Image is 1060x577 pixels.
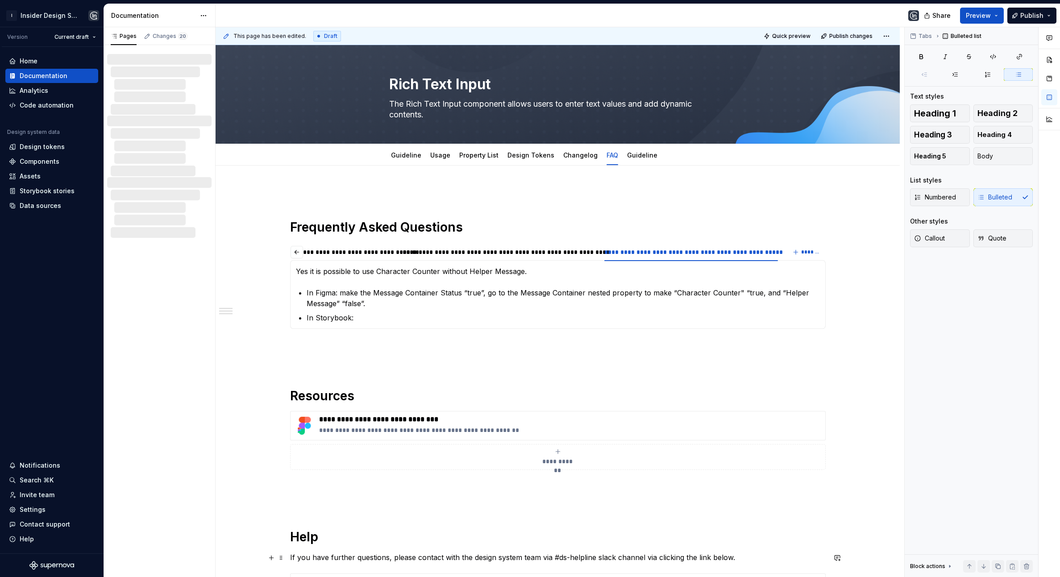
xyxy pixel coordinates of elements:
span: This page has been edited. [233,33,306,40]
a: Code automation [5,98,98,112]
div: Block actions [910,563,945,570]
span: 20 [178,33,187,40]
a: Invite team [5,488,98,502]
div: Notifications [20,461,60,470]
div: Documentation [111,11,195,20]
a: Usage [430,151,450,159]
div: Design system data [7,129,60,136]
button: Quote [973,229,1033,247]
div: Design Tokens [504,145,558,164]
div: Insider Design System [21,11,78,20]
button: Current draft [50,31,100,43]
div: I [6,10,17,21]
div: Analytics [20,86,48,95]
a: Home [5,54,98,68]
a: Design Tokens [507,151,554,159]
h1: Frequently Asked Questions [290,219,826,235]
div: Data sources [20,201,61,210]
h1: Resources [290,388,826,404]
button: Share [919,8,956,24]
a: Changelog [563,151,598,159]
div: Other styles [910,217,948,226]
div: Home [20,57,37,66]
img: Cagdas yildirim [88,10,99,21]
span: Share [932,11,951,20]
span: Publish changes [829,33,873,40]
div: Changes [153,33,187,40]
div: Version [7,33,28,41]
button: IInsider Design SystemCagdas yildirim [2,6,102,25]
a: Guideline [391,151,421,159]
div: Pages [111,33,137,40]
div: Design tokens [20,142,65,151]
h1: Help [290,529,826,545]
a: FAQ [607,151,618,159]
img: Cagdas yildirim [908,10,919,21]
div: Assets [20,172,41,181]
div: Usage [427,145,454,164]
button: Heading 5 [910,147,970,165]
svg: Supernova Logo [29,561,74,570]
div: Components [20,157,59,166]
span: Draft [324,33,337,40]
span: Heading 4 [977,130,1012,139]
button: Callout [910,229,970,247]
button: Search ⌘K [5,473,98,487]
textarea: Rich Text Input [387,74,725,95]
button: Body [973,147,1033,165]
span: Heading 2 [977,109,1018,118]
div: Documentation [20,71,67,80]
button: Help [5,532,98,546]
button: Preview [960,8,1004,24]
div: Help [20,535,34,544]
a: Design tokens [5,140,98,154]
a: Property List [459,151,499,159]
div: Text styles [910,92,944,101]
button: Publish changes [818,30,877,42]
span: Preview [966,11,991,20]
a: Documentation [5,69,98,83]
textarea: The Rich Text Input component allows users to enter text values and add dynamic contents. [387,97,725,122]
button: Heading 3 [910,126,970,144]
div: FAQ [603,145,622,164]
a: Components [5,154,98,169]
div: Storybook stories [20,187,75,195]
span: Heading 5 [914,152,946,161]
span: Heading 1 [914,109,956,118]
span: Callout [914,234,945,243]
div: List styles [910,176,942,185]
div: Property List [456,145,502,164]
span: Numbered [914,193,956,202]
div: Invite team [20,490,54,499]
div: Guideline [624,145,661,164]
a: Settings [5,502,98,517]
a: Analytics [5,83,98,98]
span: Heading 3 [914,130,952,139]
span: Current draft [54,33,89,41]
button: Heading 1 [910,104,970,122]
button: Tabs [907,30,936,42]
div: Guideline [387,145,425,164]
button: Heading 4 [973,126,1033,144]
span: Tabs [919,33,932,40]
button: Publish [1007,8,1056,24]
button: Numbered [910,188,970,206]
span: Quick preview [772,33,811,40]
span: Quote [977,234,1006,243]
a: Guideline [627,151,657,159]
div: Settings [20,505,46,514]
button: Quick preview [761,30,815,42]
a: Assets [5,169,98,183]
div: Changelog [560,145,601,164]
div: Contact support [20,520,70,529]
div: Search ⌘K [20,476,54,485]
p: In Storybook: [307,312,820,323]
div: Block actions [910,560,953,573]
a: Data sources [5,199,98,213]
button: Contact support [5,517,98,531]
img: 31045e7e-2ba1-4c56-8ff8-3e3d2bec81cb.png [294,415,316,436]
span: Body [977,152,993,161]
button: Notifications [5,458,98,473]
span: Publish [1020,11,1043,20]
